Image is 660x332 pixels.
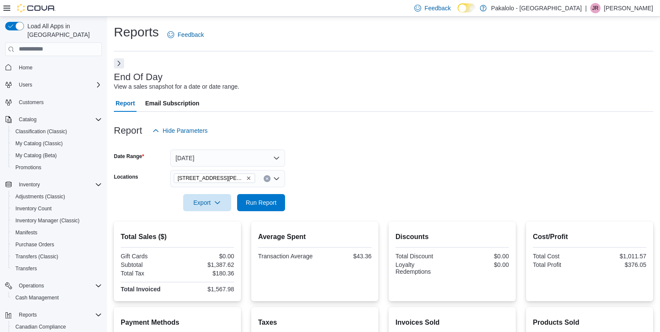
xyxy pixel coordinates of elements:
h2: Average Spent [258,232,372,242]
button: Catalog [2,114,105,126]
span: Classification (Classic) [15,128,67,135]
a: Cash Management [12,293,62,303]
button: Catalog [15,114,40,125]
button: Run Report [237,194,285,211]
button: Remove 385 Tompkins Avenue from selection in this group [246,176,251,181]
div: View a sales snapshot for a date or date range. [114,82,239,91]
a: Manifests [12,227,41,238]
span: Inventory Manager (Classic) [15,217,80,224]
span: Load All Apps in [GEOGRAPHIC_DATA] [24,22,102,39]
button: Open list of options [273,175,280,182]
span: Users [19,81,32,88]
a: Transfers [12,263,40,274]
span: Reports [15,310,102,320]
button: Users [15,80,36,90]
input: Dark Mode [458,3,476,12]
button: [DATE] [170,150,285,167]
span: Customers [15,97,102,108]
button: Hide Parameters [149,122,211,139]
h3: Report [114,126,142,136]
button: Inventory Manager (Classic) [9,215,105,227]
span: My Catalog (Classic) [12,138,102,149]
h3: End Of Day [114,72,163,82]
h1: Reports [114,24,159,41]
img: Cova [17,4,56,12]
h2: Cost/Profit [533,232,646,242]
span: JR [592,3,599,13]
span: Operations [19,282,44,289]
button: Operations [2,280,105,292]
button: Clear input [264,175,271,182]
a: Classification (Classic) [12,126,71,137]
div: Justin Rochon [590,3,601,13]
label: Date Range [114,153,144,160]
span: Transfers (Classic) [15,253,58,260]
span: Adjustments (Classic) [15,193,65,200]
div: Transaction Average [258,253,313,260]
button: Promotions [9,162,105,173]
a: Inventory Manager (Classic) [12,215,83,226]
span: Purchase Orders [12,239,102,250]
a: Customers [15,97,47,108]
span: Inventory Count [15,205,52,212]
span: Feedback [178,30,204,39]
button: Transfers [9,263,105,275]
span: Home [15,62,102,73]
button: Manifests [9,227,105,239]
span: Email Subscription [145,95,199,112]
div: Total Tax [121,270,176,277]
button: Users [2,79,105,91]
span: Transfers [12,263,102,274]
span: Operations [15,281,102,291]
button: Inventory Count [9,203,105,215]
button: Operations [15,281,48,291]
span: Promotions [15,164,42,171]
div: $180.36 [179,270,235,277]
div: $1,387.62 [179,261,235,268]
span: Transfers (Classic) [12,251,102,262]
span: Run Report [246,198,276,207]
button: Home [2,61,105,74]
button: Purchase Orders [9,239,105,251]
span: Purchase Orders [15,241,54,248]
span: Catalog [15,114,102,125]
button: Adjustments (Classic) [9,191,105,203]
h2: Discounts [395,232,509,242]
h2: Total Sales ($) [121,232,234,242]
div: $1,567.98 [179,286,235,293]
span: Customers [19,99,44,106]
div: Total Discount [395,253,451,260]
a: My Catalog (Classic) [12,138,66,149]
span: Canadian Compliance [15,323,66,330]
div: $376.05 [592,261,647,268]
span: Users [15,80,102,90]
span: Home [19,64,33,71]
span: Cash Management [15,294,59,301]
span: Cash Management [12,293,102,303]
span: My Catalog (Classic) [15,140,63,147]
span: Promotions [12,162,102,173]
button: Customers [2,96,105,108]
div: Subtotal [121,261,176,268]
div: $0.00 [179,253,235,260]
h2: Payment Methods [121,317,234,328]
button: My Catalog (Classic) [9,138,105,150]
span: My Catalog (Beta) [15,152,57,159]
strong: Total Invoiced [121,286,161,293]
a: Inventory Count [12,203,55,214]
a: Adjustments (Classic) [12,191,68,202]
button: Reports [15,310,40,320]
a: Promotions [12,162,45,173]
span: Classification (Classic) [12,126,102,137]
button: Next [114,58,124,69]
span: Inventory Manager (Classic) [12,215,102,226]
button: My Catalog (Beta) [9,150,105,162]
div: $1,011.57 [592,253,647,260]
button: Export [183,194,231,211]
span: Canadian Compliance [12,322,102,332]
a: Purchase Orders [12,239,58,250]
span: 385 Tompkins Avenue [174,173,255,183]
div: Total Cost [533,253,588,260]
span: Transfers [15,265,37,272]
div: $43.36 [317,253,372,260]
